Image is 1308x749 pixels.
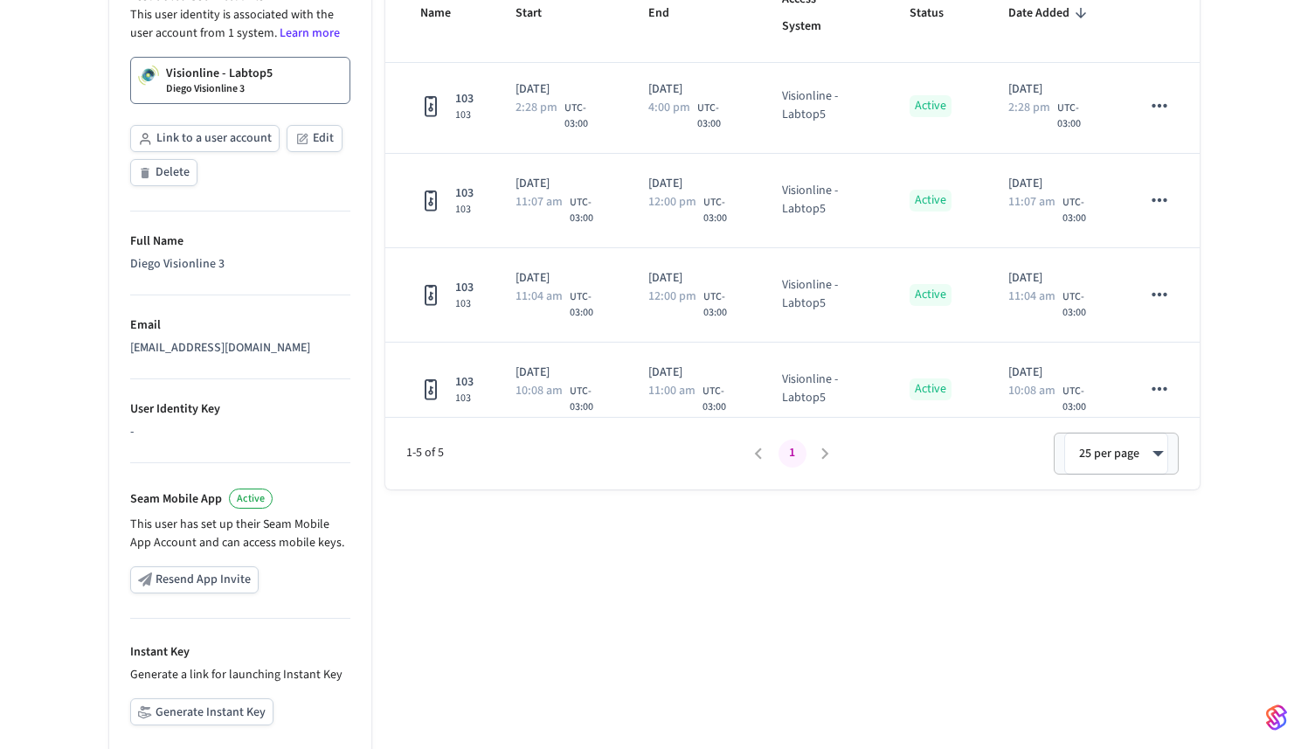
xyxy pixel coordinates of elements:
[130,57,350,104] a: Visionline - Labtop5Diego Visionline 3
[516,269,606,288] p: [DATE]
[455,392,474,406] span: 103
[1008,80,1099,99] p: [DATE]
[166,82,245,96] p: Diego Visionline 3
[1064,433,1168,475] div: 25 per page
[130,316,350,335] p: Email
[455,90,474,108] span: 103
[1008,269,1099,288] p: [DATE]
[130,490,222,509] p: Seam Mobile App
[455,373,474,392] span: 103
[516,364,606,382] p: [DATE]
[1062,289,1099,321] span: UTC-03:00
[910,378,952,400] p: Active
[648,364,740,382] p: [DATE]
[516,80,606,99] p: [DATE]
[910,190,952,212] p: Active
[779,440,806,468] button: page 1
[516,290,563,302] span: 11:04 am
[130,566,259,593] button: Resend App Invite
[703,289,740,321] span: UTC-03:00
[782,182,869,218] div: Visionline - Labtop5
[130,423,350,441] div: -
[455,184,474,203] span: 103
[648,385,696,397] span: 11:00 am
[743,440,842,468] nav: pagination navigation
[455,279,474,297] span: 103
[703,195,740,226] span: UTC-03:00
[1008,175,1099,193] p: [DATE]
[782,371,869,407] div: Visionline - Labtop5
[570,289,606,321] span: UTC-03:00
[130,643,350,662] p: Instant Key
[1266,704,1287,732] img: SeamLogoGradient.69752ec5.svg
[1008,290,1055,302] span: 11:04 am
[648,101,690,114] span: 4:00 pm
[1062,195,1099,226] span: UTC-03:00
[564,101,606,132] span: UTC-03:00
[287,125,343,152] button: Edit
[455,108,474,122] span: 103
[648,175,740,193] p: [DATE]
[130,232,350,251] p: Full Name
[130,159,197,186] button: Delete
[130,255,350,274] div: Diego Visionline 3
[702,384,740,415] span: UTC-03:00
[130,400,350,419] p: User Identity Key
[648,80,740,99] p: [DATE]
[910,284,952,306] p: Active
[138,65,159,86] img: Visionline Logo
[130,339,350,357] div: [EMAIL_ADDRESS][DOMAIN_NAME]
[406,444,743,462] span: 1-5 of 5
[130,6,350,43] p: This user identity is associated with the user account from 1 system.
[648,196,696,208] span: 12:00 pm
[130,698,273,725] button: Generate Instant Key
[455,297,474,311] span: 103
[782,87,869,124] div: Visionline - Labtop5
[130,516,350,552] p: This user has set up their Seam Mobile App Account and can access mobile keys.
[516,175,606,193] p: [DATE]
[1062,384,1099,415] span: UTC-03:00
[455,203,474,217] span: 103
[1008,364,1099,382] p: [DATE]
[1057,101,1099,132] span: UTC-03:00
[516,101,557,114] span: 2:28 pm
[1008,196,1055,208] span: 11:07 am
[648,269,740,288] p: [DATE]
[570,384,606,415] span: UTC-03:00
[648,290,696,302] span: 12:00 pm
[166,65,273,82] p: Visionline - Labtop5
[516,196,563,208] span: 11:07 am
[280,24,340,42] a: Learn more
[782,276,869,313] div: Visionline - Labtop5
[570,195,606,226] span: UTC-03:00
[910,95,952,117] p: Active
[516,385,563,397] span: 10:08 am
[130,666,350,684] p: Generate a link for launching Instant Key
[1008,385,1055,397] span: 10:08 am
[130,125,280,152] button: Link to a user account
[1008,101,1050,114] span: 2:28 pm
[237,491,265,506] span: Active
[697,101,740,132] span: UTC-03:00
